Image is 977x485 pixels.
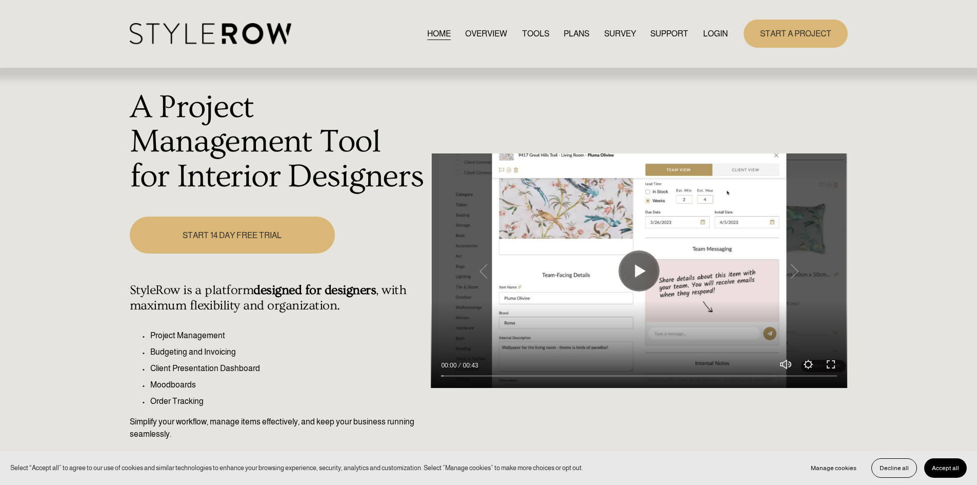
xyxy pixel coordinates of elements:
a: TOOLS [522,27,549,41]
a: PLANS [564,27,589,41]
h4: StyleRow is a platform , with maximum flexibility and organization. [130,283,426,314]
button: Accept all [924,458,967,478]
a: HOME [427,27,451,41]
a: folder dropdown [650,27,688,41]
img: StyleRow [130,23,291,44]
h1: A Project Management Tool for Interior Designers [130,90,426,195]
a: SURVEY [604,27,636,41]
p: Order Tracking [150,395,426,408]
button: Play [619,250,660,292]
a: OVERVIEW [465,27,507,41]
button: Decline all [871,458,917,478]
p: Simplify your workflow, manage items effectively, and keep your business running seamlessly. [130,416,426,440]
button: Manage cookies [803,458,864,478]
a: START A PROJECT [744,20,848,48]
input: Seek [441,372,837,379]
p: Client Presentation Dashboard [150,362,426,375]
div: Duration [459,360,481,371]
strong: designed for designers [253,283,376,298]
p: Project Management [150,329,426,342]
span: SUPPORT [650,28,688,40]
span: Accept all [932,464,959,472]
p: Moodboards [150,379,426,391]
a: START 14 DAY FREE TRIAL [130,217,335,253]
p: Select “Accept all” to agree to our use of cookies and similar technologies to enhance your brows... [10,463,583,473]
span: Decline all [880,464,909,472]
p: Budgeting and Invoicing [150,346,426,358]
div: Current time [441,360,459,371]
span: Manage cookies [811,464,856,472]
a: LOGIN [703,27,728,41]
